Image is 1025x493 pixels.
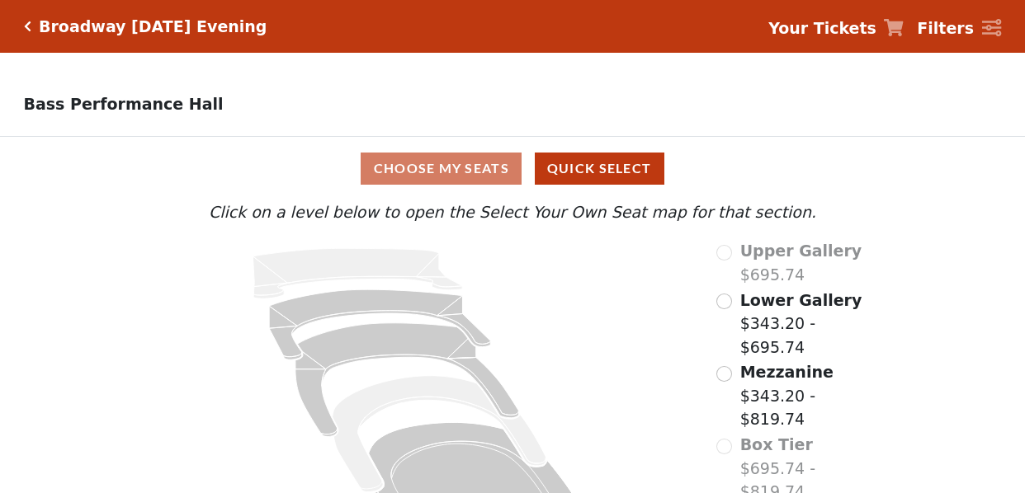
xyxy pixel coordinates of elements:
[140,200,886,224] p: Click on a level below to open the Select Your Own Seat map for that section.
[768,16,904,40] a: Your Tickets
[253,248,462,298] path: Upper Gallery - Seats Available: 0
[740,242,862,260] span: Upper Gallery
[917,16,1001,40] a: Filters
[740,360,886,431] label: $343.20 - $819.74
[740,363,834,381] span: Mezzanine
[740,291,862,309] span: Lower Gallery
[917,19,974,37] strong: Filters
[740,435,813,453] span: Box Tier
[740,289,886,359] label: $343.20 - $695.74
[740,239,862,286] label: $695.74
[39,17,267,36] h5: Broadway [DATE] Evening
[24,21,31,32] a: Click here to go back to filters
[535,153,664,185] button: Quick Select
[768,19,876,37] strong: Your Tickets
